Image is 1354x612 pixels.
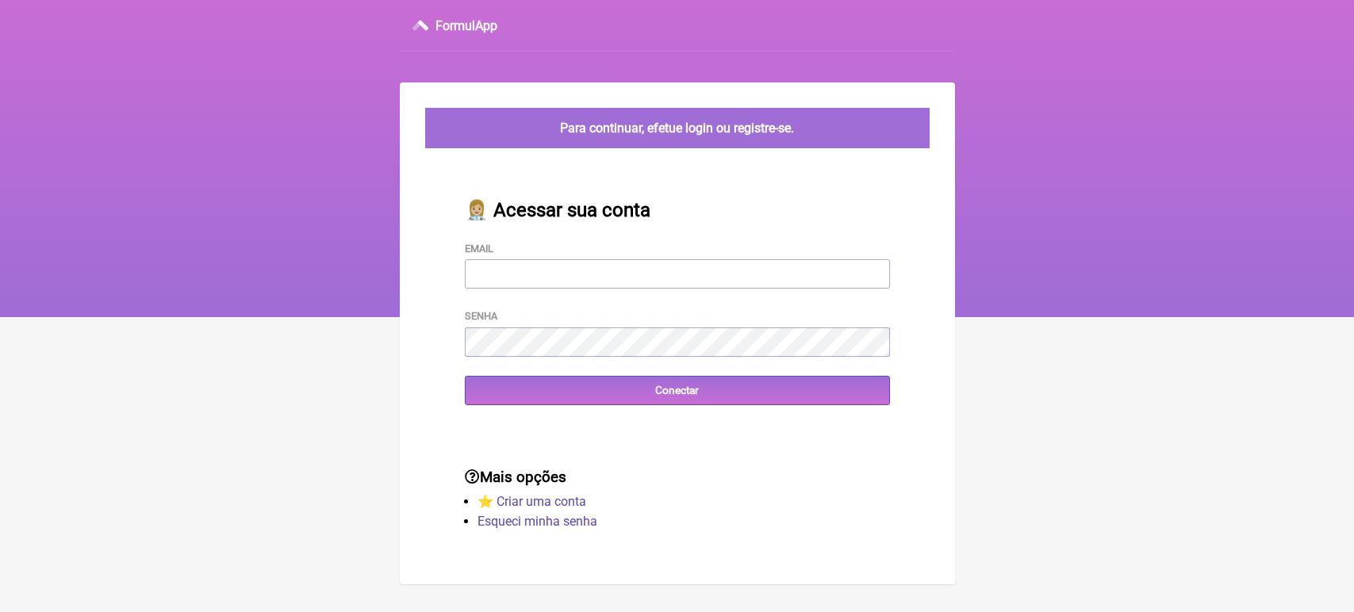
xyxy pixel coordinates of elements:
[435,18,497,33] h3: FormulApp
[465,310,497,322] label: Senha
[465,243,493,254] label: Email
[478,494,586,509] a: ⭐️ Criar uma conta
[465,376,890,405] input: Conectar
[465,199,890,221] h2: 👩🏼‍⚕️ Acessar sua conta
[478,514,597,529] a: Esqueci minha senha
[425,108,930,148] div: Para continuar, efetue login ou registre-se.
[465,469,890,486] h3: Mais opções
